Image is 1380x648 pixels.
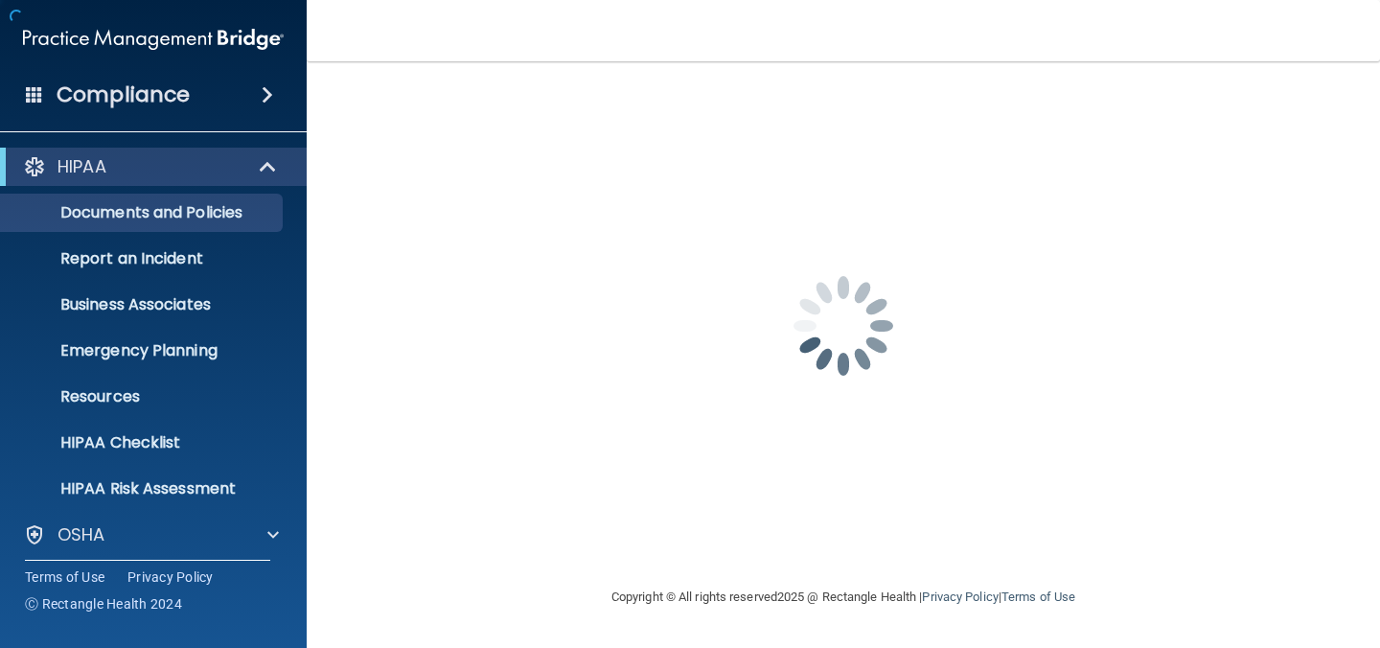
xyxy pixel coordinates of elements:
iframe: Drift Widget Chat Controller [1048,512,1357,589]
p: Resources [12,387,274,406]
a: OSHA [23,523,279,546]
h4: Compliance [57,81,190,108]
p: Documents and Policies [12,203,274,222]
p: HIPAA [57,155,106,178]
p: Business Associates [12,295,274,314]
p: OSHA [57,523,105,546]
div: Copyright © All rights reserved 2025 @ Rectangle Health | | [494,567,1193,628]
img: spinner.e123f6fc.gif [747,230,939,422]
img: PMB logo [23,20,284,58]
a: HIPAA [23,155,278,178]
a: Privacy Policy [127,567,214,587]
a: Privacy Policy [922,590,998,604]
a: Terms of Use [1001,590,1075,604]
a: Terms of Use [25,567,104,587]
p: HIPAA Risk Assessment [12,479,274,498]
p: Report an Incident [12,249,274,268]
p: Emergency Planning [12,341,274,360]
span: Ⓒ Rectangle Health 2024 [25,594,182,613]
p: HIPAA Checklist [12,433,274,452]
